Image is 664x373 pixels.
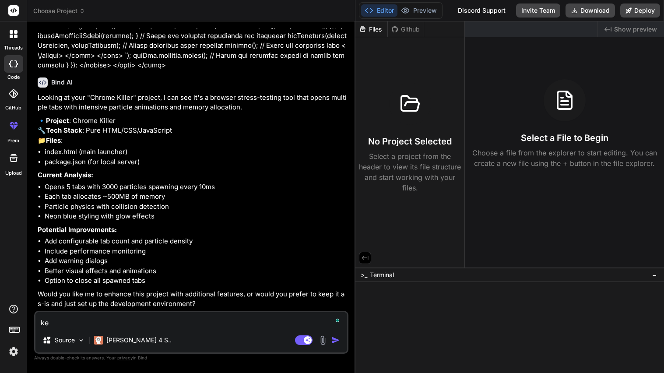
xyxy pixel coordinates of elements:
button: Invite Team [516,4,560,18]
button: Deploy [620,4,660,18]
label: prem [7,137,19,144]
label: threads [4,44,23,52]
p: Source [55,336,75,345]
li: Particle physics with collision detection [45,202,347,212]
li: package.json (for local server) [45,157,347,167]
strong: Potential Improvements: [38,225,117,234]
button: Preview [397,4,440,17]
p: [PERSON_NAME] 4 S.. [106,336,172,345]
h3: No Project Selected [368,135,452,148]
span: privacy [117,355,133,360]
p: Looking at your "Chrome Killer" project, I can see it's a browser stress-testing tool that opens ... [38,93,347,113]
img: attachment [318,335,328,345]
label: code [7,74,20,81]
li: Neon blue styling with glow effects [45,211,347,222]
li: Add warning dialogs [45,256,347,266]
strong: Project [46,116,69,125]
button: Download [566,4,615,18]
li: Option to close all spawned tabs [45,276,347,286]
li: Opens 5 tabs with 3000 particles spawning every 10ms [45,182,347,192]
p: Always double-check its answers. Your in Bind [34,354,348,362]
h3: Select a File to Begin [521,132,608,144]
h6: Bind AI [51,78,73,87]
label: Upload [5,169,22,177]
p: Would you like me to enhance this project with additional features, or would you prefer to keep i... [38,289,347,309]
span: Show preview [614,25,657,34]
textarea: To enrich screen reader interactions, please activate Accessibility in Grammarly extension settings [35,312,347,328]
li: index.html (main launcher) [45,147,347,157]
p: 🔹 : Chrome Killer 🔧 : Pure HTML/CSS/JavaScript 📁 : [38,116,347,146]
button: − [650,268,659,282]
li: Better visual effects and animations [45,266,347,276]
img: settings [6,344,21,359]
strong: Tech Stack [46,126,82,134]
span: − [652,271,657,279]
span: Terminal [370,271,394,279]
img: icon [331,336,340,345]
li: Include performance monitoring [45,246,347,257]
img: Claude 4 Sonnet [94,336,103,345]
button: Editor [361,4,397,17]
li: Add configurable tab count and particle density [45,236,347,246]
img: Pick Models [77,337,85,344]
div: Github [388,25,424,34]
p: Choose a file from the explorer to start editing. You can create a new file using the + button in... [467,148,663,169]
span: >_ [361,271,367,279]
div: Files [355,25,387,34]
label: GitHub [5,104,21,112]
strong: Current Analysis: [38,171,93,179]
li: Each tab allocates ~500MB of memory [45,192,347,202]
strong: Files [46,136,61,144]
div: Discord Support [453,4,511,18]
p: Select a project from the header to view its file structure and start working with your files. [359,151,461,193]
span: Choose Project [33,7,85,15]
